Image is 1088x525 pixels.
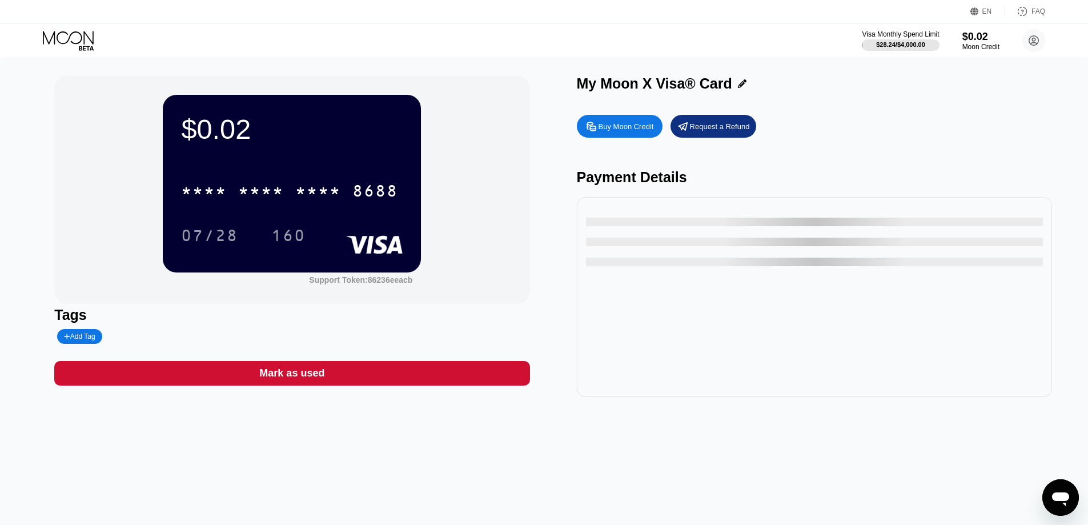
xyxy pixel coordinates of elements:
[577,169,1052,186] div: Payment Details
[671,115,756,138] div: Request a Refund
[352,183,398,202] div: 8688
[577,75,732,92] div: My Moon X Visa® Card
[271,228,306,246] div: 160
[690,122,750,131] div: Request a Refund
[876,41,925,48] div: $28.24 / $4,000.00
[259,367,324,380] div: Mark as used
[962,31,999,43] div: $0.02
[862,30,939,38] div: Visa Monthly Spend Limit
[172,221,247,250] div: 07/28
[962,43,999,51] div: Moon Credit
[54,361,529,386] div: Mark as used
[970,6,1005,17] div: EN
[962,31,999,51] div: $0.02Moon Credit
[862,30,939,51] div: Visa Monthly Spend Limit$28.24/$4,000.00
[577,115,663,138] div: Buy Moon Credit
[982,7,992,15] div: EN
[57,329,102,344] div: Add Tag
[54,307,529,323] div: Tags
[309,275,412,284] div: Support Token:86236eeacb
[1031,7,1045,15] div: FAQ
[64,332,95,340] div: Add Tag
[1042,479,1079,516] iframe: Button to launch messaging window
[263,221,314,250] div: 160
[181,228,238,246] div: 07/28
[599,122,654,131] div: Buy Moon Credit
[181,113,403,145] div: $0.02
[1005,6,1045,17] div: FAQ
[309,275,412,284] div: Support Token: 86236eeacb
